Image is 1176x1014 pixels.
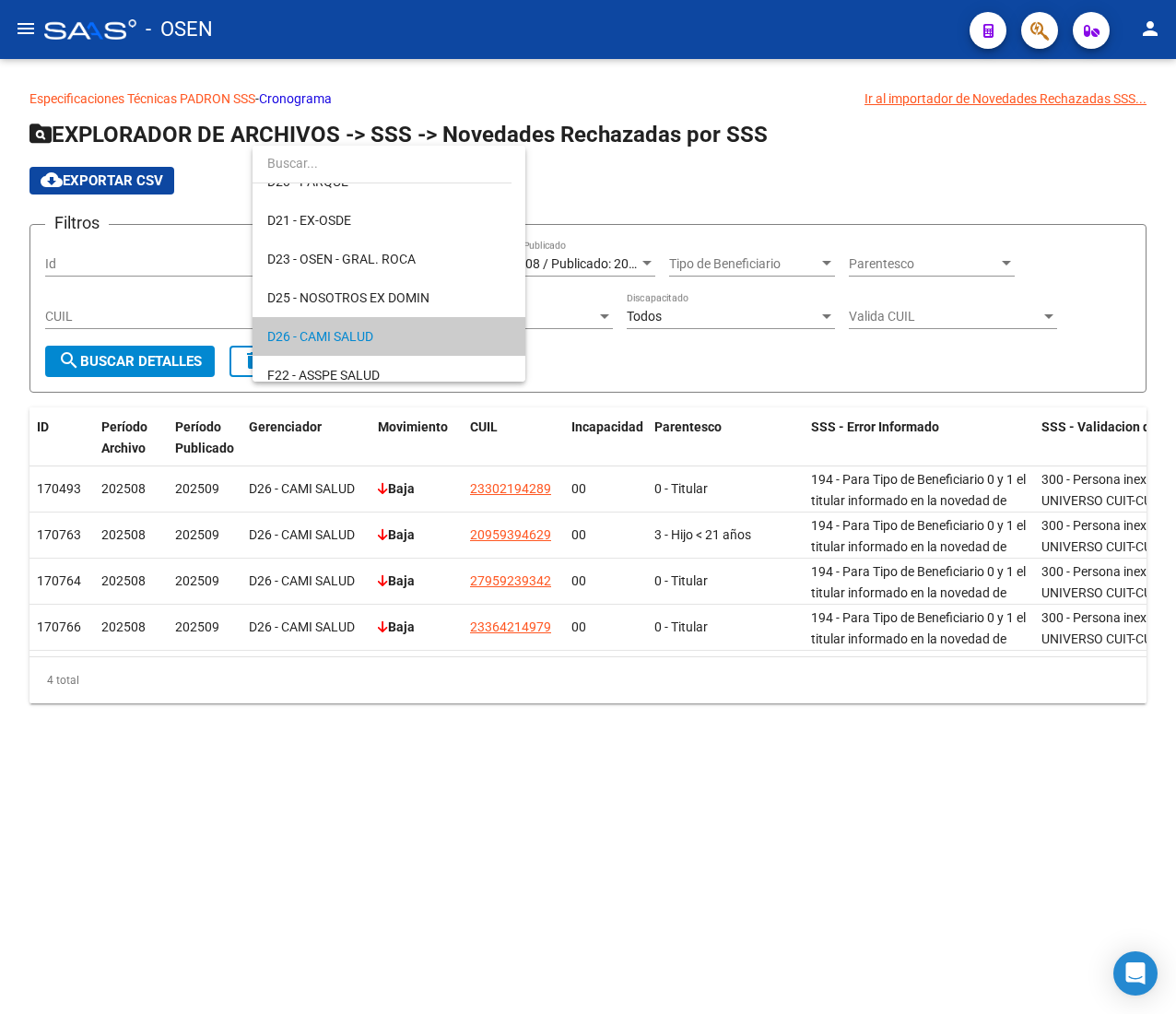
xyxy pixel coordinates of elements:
span: D23 - OSEN - GRAL. ROCA [267,252,416,266]
span: D26 - CAMI SALUD [267,329,373,344]
span: D21 - EX-OSDE [267,213,351,228]
div: Open Intercom Messenger [1113,951,1158,996]
span: F22 - ASSPE SALUD [267,368,380,383]
span: D25 - NOSOTROS EX DOMIN [267,290,429,305]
